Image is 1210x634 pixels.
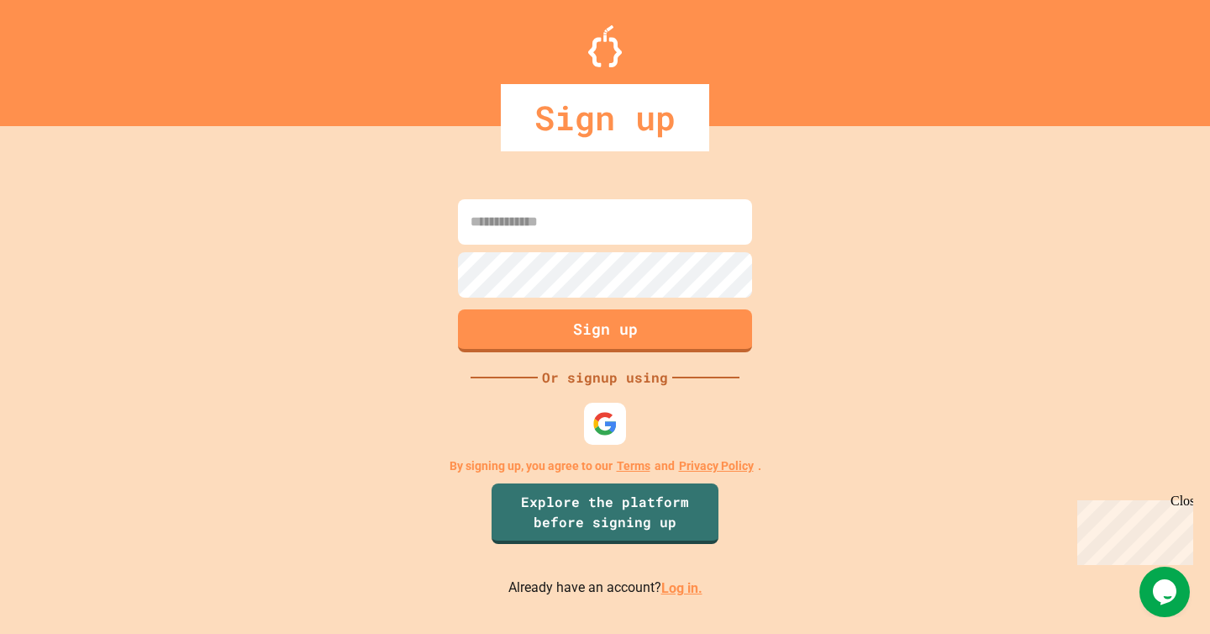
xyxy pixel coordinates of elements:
[679,457,754,475] a: Privacy Policy
[1071,494,1193,565] iframe: chat widget
[538,367,672,388] div: Or signup using
[450,457,761,475] p: By signing up, you agree to our and .
[1139,567,1193,617] iframe: chat widget
[588,25,622,67] img: Logo.svg
[508,578,702,599] p: Already have an account?
[661,580,702,596] a: Log in.
[492,483,718,544] a: Explore the platform before signing up
[458,309,752,352] button: Sign up
[592,411,618,436] img: google-icon.svg
[617,457,650,475] a: Terms
[7,7,116,107] div: Chat with us now!Close
[501,84,709,151] div: Sign up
